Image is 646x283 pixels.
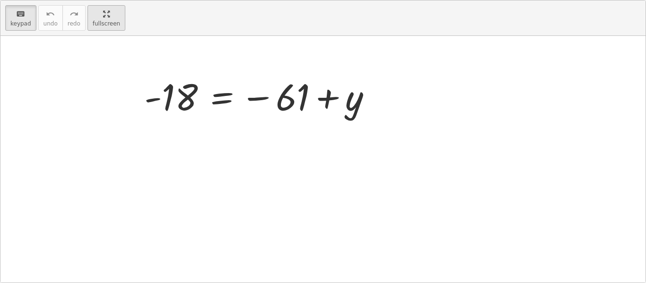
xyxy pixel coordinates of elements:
i: keyboard [16,9,25,20]
i: undo [46,9,55,20]
span: keypad [10,20,31,27]
button: redoredo [62,5,86,31]
span: fullscreen [93,20,120,27]
i: redo [70,9,79,20]
span: undo [44,20,58,27]
button: keyboardkeypad [5,5,36,31]
button: fullscreen [87,5,125,31]
button: undoundo [38,5,63,31]
span: redo [68,20,80,27]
